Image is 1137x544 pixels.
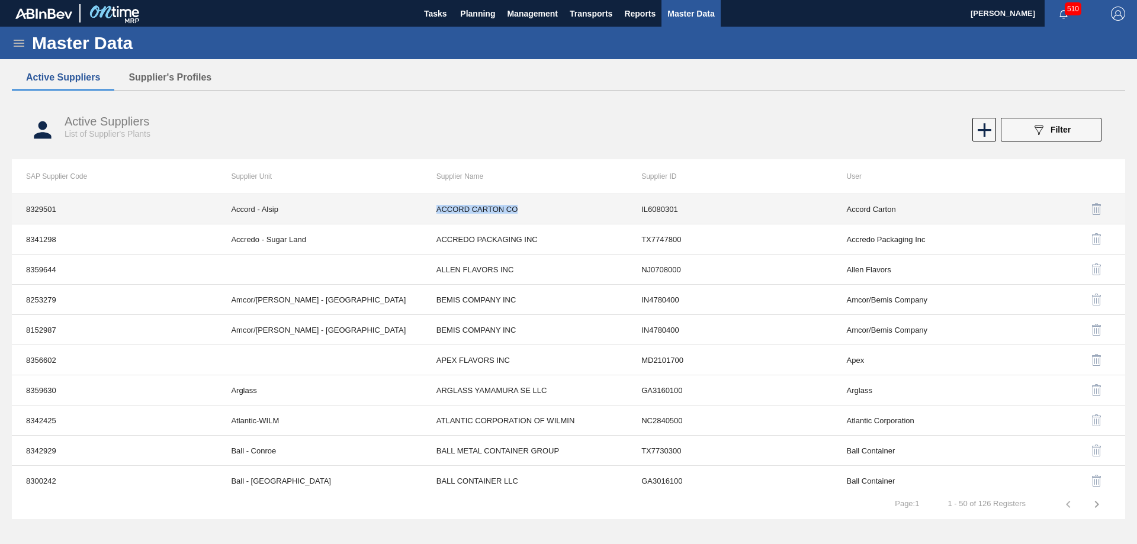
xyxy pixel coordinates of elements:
button: Active Suppliers [12,65,114,90]
td: GA3016100 [627,466,832,496]
div: Disable supplier [1052,255,1111,284]
span: List of Supplier's Plants [65,129,150,139]
img: delete-icon [1090,353,1104,367]
td: MD2101700 [627,345,832,375]
th: User [833,159,1038,194]
button: delete-icon [1083,285,1111,314]
span: Master Data [667,7,714,21]
span: Management [507,7,558,21]
td: ACCREDO PACKAGING INC [422,224,627,255]
th: Supplier Unit [217,159,422,194]
div: Disable supplier [1052,346,1111,374]
button: Notifications [1045,5,1083,22]
td: Amcor/Bemis Company [833,285,1038,315]
td: 8152987 [12,315,217,345]
span: Active Suppliers [65,115,149,128]
span: Transports [570,7,612,21]
img: delete-icon [1090,292,1104,307]
th: Supplier Name [422,159,627,194]
td: 8342929 [12,436,217,466]
td: Arglass [217,375,422,405]
div: Disable supplier [1052,466,1111,495]
td: Accredo - Sugar Land [217,224,422,255]
td: Amcor/[PERSON_NAME] - [GEOGRAPHIC_DATA] [217,315,422,345]
td: BEMIS COMPANY INC [422,285,627,315]
td: Ball - [GEOGRAPHIC_DATA] [217,466,422,496]
td: IN4780400 [627,315,832,345]
td: ATLANTIC CORPORATION OF WILMIN [422,405,627,436]
td: 8359644 [12,255,217,285]
button: Supplier's Profiles [114,65,226,90]
td: ARGLASS YAMAMURA SE LLC [422,375,627,405]
img: TNhmsLtSVTkK8tSr43FrP2fwEKptu5GPRR3wAAAABJRU5ErkJggg== [15,8,72,19]
td: Accord Carton [833,194,1038,224]
div: Disable supplier [1052,316,1111,344]
td: APEX FLAVORS INC [422,345,627,375]
td: Ball Container [833,466,1038,496]
img: delete-icon [1090,474,1104,488]
td: 1 - 50 of 126 Registers [933,490,1040,508]
div: Disable supplier [1052,406,1111,434]
img: Logout [1111,7,1125,21]
td: Arglass [833,375,1038,405]
th: SAP Supplier Code [12,159,217,194]
button: delete-icon [1083,376,1111,404]
td: Amcor/[PERSON_NAME] - [GEOGRAPHIC_DATA] [217,285,422,315]
button: delete-icon [1083,346,1111,374]
td: Apex [833,345,1038,375]
span: Tasks [422,7,448,21]
span: Filter [1051,125,1071,134]
td: 8329501 [12,194,217,224]
button: delete-icon [1083,406,1111,434]
td: BALL CONTAINER LLC [422,466,627,496]
img: delete-icon [1090,383,1104,397]
td: GA3160100 [627,375,832,405]
button: Filter [1001,118,1101,141]
button: delete-icon [1083,225,1111,253]
td: IL6080301 [627,194,832,224]
td: Atlantic Corporation [833,405,1038,436]
th: Supplier ID [627,159,832,194]
td: 8359630 [12,375,217,405]
td: BEMIS COMPANY INC [422,315,627,345]
img: delete-icon [1090,232,1104,246]
button: delete-icon [1083,255,1111,284]
div: Disable supplier [1052,376,1111,404]
td: Ball - Conroe [217,436,422,466]
td: TX7747800 [627,224,832,255]
button: delete-icon [1083,436,1111,465]
td: BALL METAL CONTAINER GROUP [422,436,627,466]
div: Disable supplier [1052,195,1111,223]
td: Amcor/Bemis Company [833,315,1038,345]
span: 510 [1065,2,1081,15]
td: Ball Container [833,436,1038,466]
td: ACCORD CARTON CO [422,194,627,224]
td: NC2840500 [627,405,832,436]
span: Planning [460,7,495,21]
div: Disable supplier [1052,436,1111,465]
td: 8341298 [12,224,217,255]
td: 8356602 [12,345,217,375]
img: delete-icon [1090,262,1104,276]
td: IN4780400 [627,285,832,315]
div: Disable supplier [1052,225,1111,253]
td: 8253279 [12,285,217,315]
img: delete-icon [1090,323,1104,337]
td: ALLEN FLAVORS INC [422,255,627,285]
td: 8342425 [12,405,217,436]
td: Page : 1 [881,490,933,508]
td: NJ0708000 [627,255,832,285]
div: New Supplier [971,118,995,141]
td: 8300242 [12,466,217,496]
button: delete-icon [1083,195,1111,223]
h1: Master Data [32,36,242,50]
img: delete-icon [1090,202,1104,216]
td: Atlantic-WILM [217,405,422,436]
td: Allen Flavors [833,255,1038,285]
td: TX7730300 [627,436,832,466]
td: Accord - Alsip [217,194,422,224]
img: delete-icon [1090,443,1104,458]
span: Reports [624,7,656,21]
img: delete-icon [1090,413,1104,427]
button: delete-icon [1083,466,1111,495]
